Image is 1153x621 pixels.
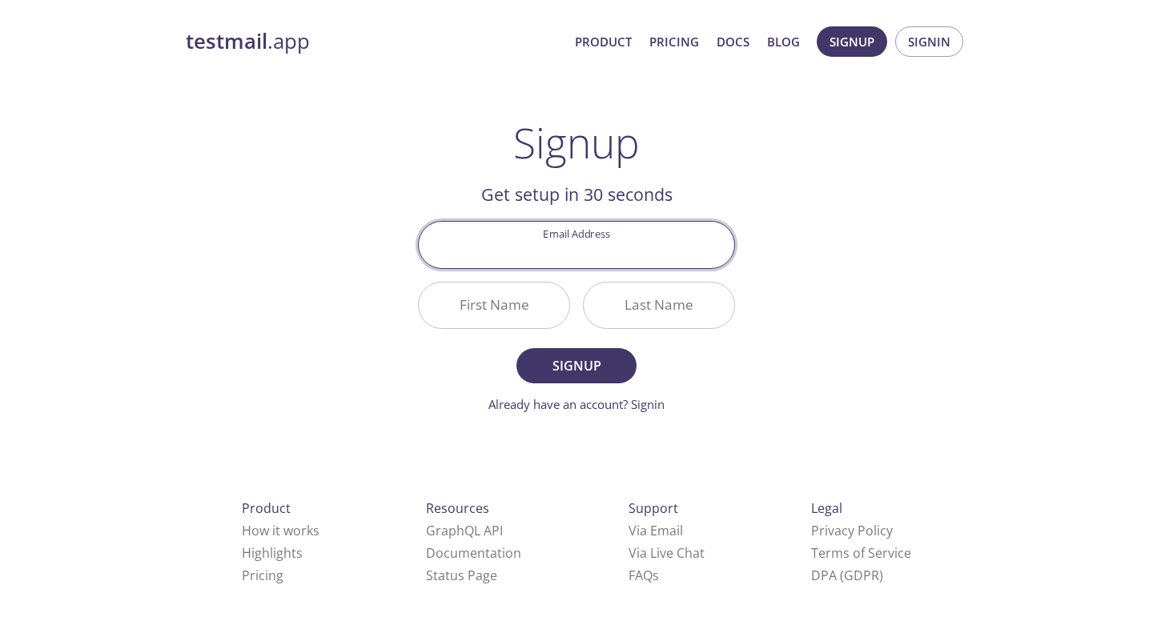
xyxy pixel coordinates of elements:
[186,27,267,55] strong: testmail
[186,28,562,55] a: testmail.app
[242,499,291,517] span: Product
[575,31,632,52] a: Product
[895,26,963,57] button: Signin
[513,118,640,166] h1: Signup
[534,355,619,377] span: Signup
[629,522,683,539] a: Via Email
[426,567,497,584] a: Status Page
[649,31,699,52] a: Pricing
[242,544,303,562] a: Highlights
[242,522,319,539] a: How it works
[488,396,665,412] a: Already have an account? Signin
[811,544,911,562] a: Terms of Service
[817,26,887,57] button: Signup
[830,31,874,52] span: Signup
[242,567,283,584] a: Pricing
[629,544,705,562] a: Via Live Chat
[811,522,893,539] a: Privacy Policy
[767,31,800,52] a: Blog
[629,567,659,584] a: FAQ
[629,499,678,517] span: Support
[418,181,735,208] h2: Get setup in 30 seconds
[426,544,521,562] a: Documentation
[653,567,659,584] span: s
[908,31,950,52] span: Signin
[811,567,883,584] a: DPA (GDPR)
[426,499,489,517] span: Resources
[717,31,749,52] a: Docs
[811,499,842,517] span: Legal
[426,522,503,539] a: GraphQL API
[516,348,637,383] button: Signup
